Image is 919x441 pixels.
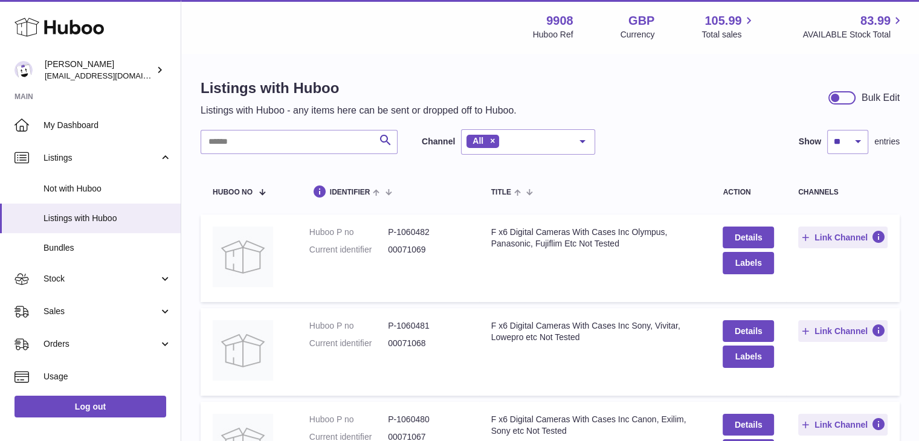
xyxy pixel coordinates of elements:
[15,396,166,417] a: Log out
[814,419,868,430] span: Link Channel
[628,13,654,29] strong: GBP
[213,320,273,381] img: F x6 Digital Cameras With Cases Inc Sony, Vivitar, Lowepro etc Not Tested
[388,227,466,238] dd: P-1060482
[388,320,466,332] dd: P-1060481
[701,29,755,40] span: Total sales
[705,13,741,29] span: 105.99
[388,244,466,256] dd: 00071069
[309,244,388,256] dt: Current identifier
[44,371,172,382] span: Usage
[309,320,388,332] dt: Huboo P no
[388,338,466,349] dd: 00071068
[330,188,370,196] span: identifier
[44,242,172,254] span: Bundles
[491,188,511,196] span: title
[309,227,388,238] dt: Huboo P no
[44,273,159,285] span: Stock
[621,29,655,40] div: Currency
[798,188,888,196] div: channels
[798,414,888,436] button: Link Channel
[45,71,178,80] span: [EMAIL_ADDRESS][DOMAIN_NAME]
[723,414,773,436] a: Details
[862,91,900,105] div: Bulk Edit
[799,136,821,147] label: Show
[723,252,773,274] button: Labels
[45,59,153,82] div: [PERSON_NAME]
[491,320,699,343] div: F x6 Digital Cameras With Cases Inc Sony, Vivitar, Lowepro etc Not Tested
[798,227,888,248] button: Link Channel
[701,13,755,40] a: 105.99 Total sales
[309,414,388,425] dt: Huboo P no
[213,188,253,196] span: Huboo no
[44,338,159,350] span: Orders
[44,120,172,131] span: My Dashboard
[723,188,773,196] div: action
[388,414,466,425] dd: P-1060480
[472,136,483,146] span: All
[44,213,172,224] span: Listings with Huboo
[802,29,904,40] span: AVAILABLE Stock Total
[201,79,517,98] h1: Listings with Huboo
[814,326,868,336] span: Link Channel
[201,104,517,117] p: Listings with Huboo - any items here can be sent or dropped off to Huboo.
[546,13,573,29] strong: 9908
[874,136,900,147] span: entries
[491,227,699,249] div: F x6 Digital Cameras With Cases Inc Olympus, Panasonic, Fujiflim Etc Not Tested
[44,183,172,195] span: Not with Huboo
[723,320,773,342] a: Details
[723,346,773,367] button: Labels
[860,13,891,29] span: 83.99
[15,61,33,79] img: tbcollectables@hotmail.co.uk
[213,227,273,287] img: F x6 Digital Cameras With Cases Inc Olympus, Panasonic, Fujiflim Etc Not Tested
[44,152,159,164] span: Listings
[309,338,388,349] dt: Current identifier
[491,414,699,437] div: F x6 Digital Cameras With Cases Inc Canon, Exilim, Sony etc Not Tested
[723,227,773,248] a: Details
[422,136,455,147] label: Channel
[802,13,904,40] a: 83.99 AVAILABLE Stock Total
[814,232,868,243] span: Link Channel
[533,29,573,40] div: Huboo Ref
[44,306,159,317] span: Sales
[798,320,888,342] button: Link Channel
